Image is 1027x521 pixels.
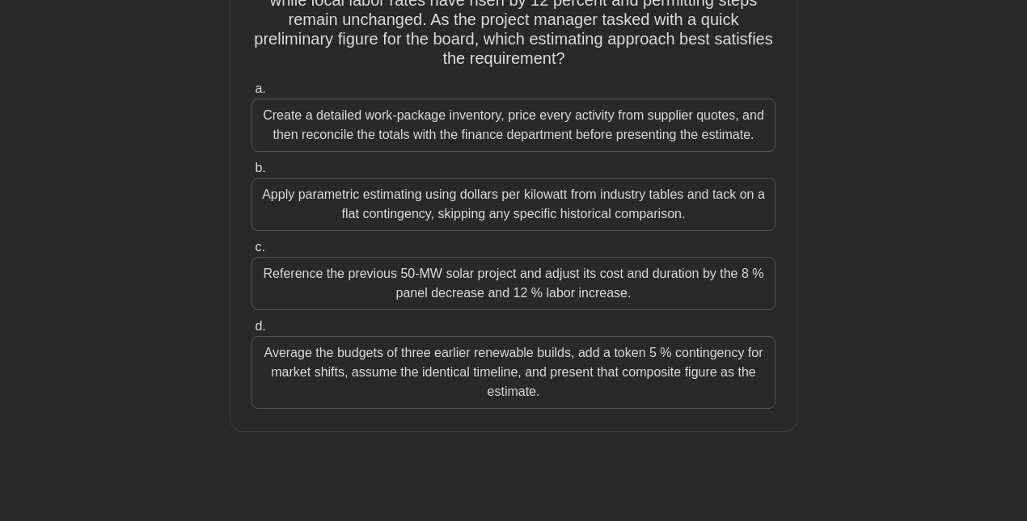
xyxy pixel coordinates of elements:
[251,99,776,152] div: Create a detailed work-package inventory, price every activity from supplier quotes, and then rec...
[255,319,265,333] span: d.
[251,178,776,231] div: Apply parametric estimating using dollars per kilowatt from industry tables and tack on a flat co...
[251,257,776,310] div: Reference the previous 50-MW solar project and adjust its cost and duration by the 8 % panel decr...
[255,82,265,95] span: a.
[255,240,264,254] span: c.
[251,336,776,409] div: Average the budgets of three earlier renewable builds, add a token 5 % contingency for market shi...
[255,161,265,174] span: b.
